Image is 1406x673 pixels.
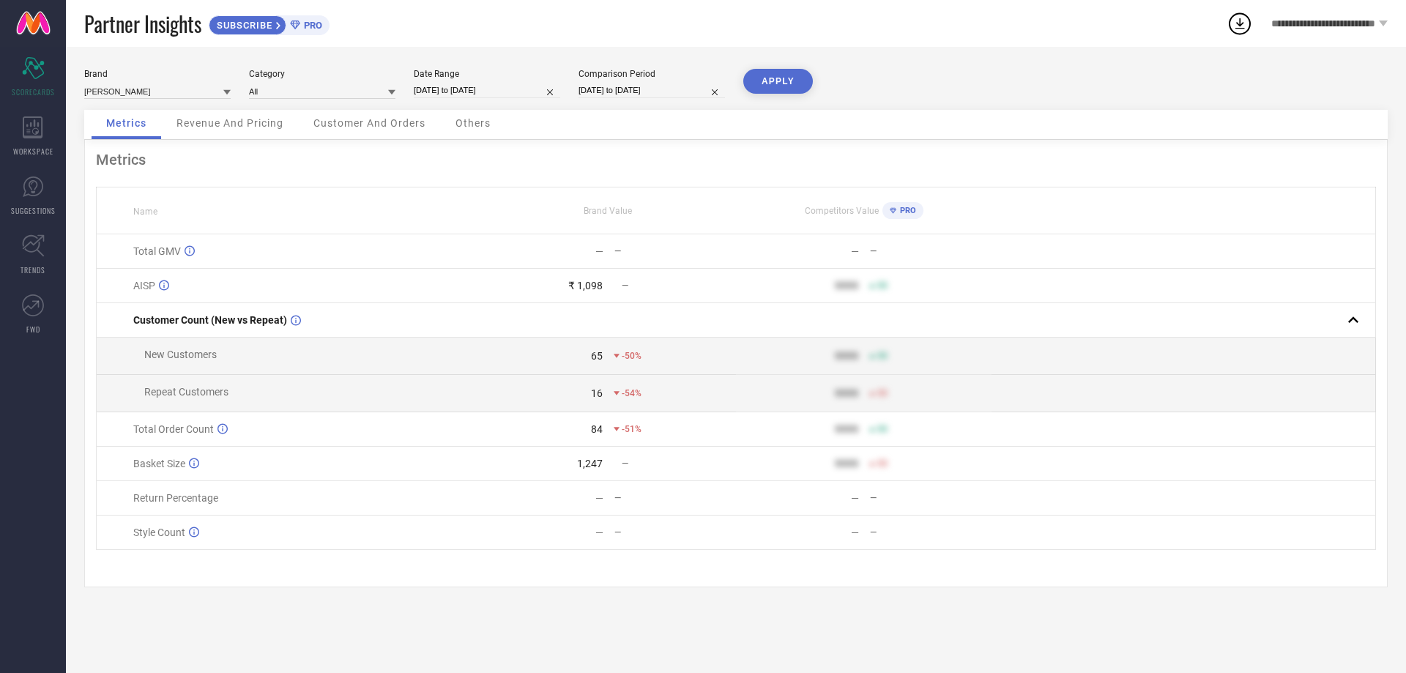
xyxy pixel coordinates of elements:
[622,280,628,291] span: —
[133,423,214,435] span: Total Order Count
[835,423,858,435] div: 9999
[144,386,228,398] span: Repeat Customers
[133,207,157,217] span: Name
[835,350,858,362] div: 9999
[84,69,231,79] div: Brand
[877,424,888,434] span: 50
[300,20,322,31] span: PRO
[96,151,1376,168] div: Metrics
[249,69,395,79] div: Category
[877,388,888,398] span: 50
[12,86,55,97] span: SCORECARDS
[106,117,146,129] span: Metrics
[595,492,603,504] div: —
[896,206,916,215] span: PRO
[835,458,858,469] div: 9999
[595,527,603,538] div: —
[591,423,603,435] div: 84
[591,387,603,399] div: 16
[133,314,287,326] span: Customer Count (New vs Repeat)
[414,69,560,79] div: Date Range
[870,493,991,503] div: —
[614,246,735,256] div: —
[614,493,735,503] div: —
[133,458,185,469] span: Basket Size
[595,245,603,257] div: —
[743,69,813,94] button: APPLY
[209,12,330,35] a: SUBSCRIBEPRO
[622,388,641,398] span: -54%
[870,527,991,538] div: —
[577,458,603,469] div: 1,247
[568,280,603,291] div: ₹ 1,098
[21,264,45,275] span: TRENDS
[144,349,217,360] span: New Customers
[26,324,40,335] span: FWD
[133,280,155,291] span: AISP
[176,117,283,129] span: Revenue And Pricing
[584,206,632,216] span: Brand Value
[622,458,628,469] span: —
[1227,10,1253,37] div: Open download list
[614,527,735,538] div: —
[591,350,603,362] div: 65
[870,246,991,256] div: —
[877,458,888,469] span: 50
[133,527,185,538] span: Style Count
[11,205,56,216] span: SUGGESTIONS
[84,9,201,39] span: Partner Insights
[877,280,888,291] span: 50
[805,206,879,216] span: Competitors Value
[851,527,859,538] div: —
[835,280,858,291] div: 9999
[579,83,725,98] input: Select comparison period
[133,245,181,257] span: Total GMV
[13,146,53,157] span: WORKSPACE
[209,20,276,31] span: SUBSCRIBE
[622,351,641,361] span: -50%
[133,492,218,504] span: Return Percentage
[851,492,859,504] div: —
[622,424,641,434] span: -51%
[877,351,888,361] span: 50
[851,245,859,257] div: —
[455,117,491,129] span: Others
[579,69,725,79] div: Comparison Period
[835,387,858,399] div: 9999
[414,83,560,98] input: Select date range
[313,117,425,129] span: Customer And Orders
